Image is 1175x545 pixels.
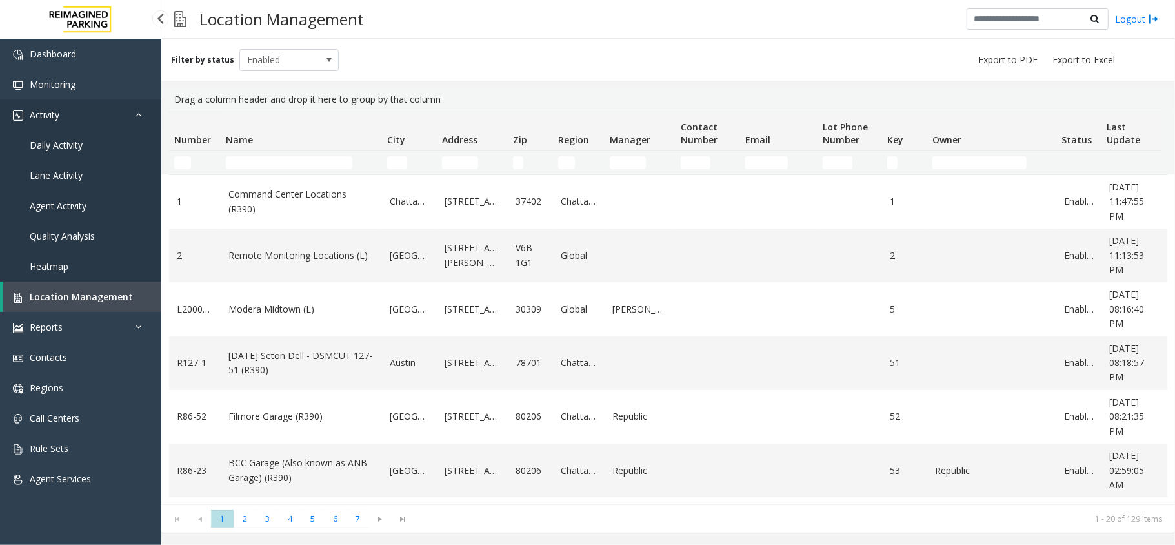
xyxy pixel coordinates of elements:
[558,134,589,146] span: Region
[823,156,852,169] input: Lot Phone Number Filter
[228,409,374,424] a: Filmore Garage (R390)
[1056,112,1101,151] th: Status
[30,200,86,212] span: Agent Activity
[561,356,597,370] a: Chattanooga
[445,464,500,478] a: [STREET_ADDRESS]
[1109,288,1144,329] span: [DATE] 08:16:40 PM
[30,291,133,303] span: Location Management
[1109,449,1144,491] span: [DATE] 02:59:05 AM
[390,194,429,209] a: Chattanooga
[177,302,213,316] a: L20000500
[681,121,718,146] span: Contact Number
[177,356,213,370] a: R127-1
[369,510,392,528] span: Go to the next page
[890,249,919,263] a: 2
[887,156,898,169] input: Key Filter
[228,187,374,216] a: Command Center Locations (R390)
[442,134,477,146] span: Address
[390,356,429,370] a: Austin
[382,151,437,174] td: City Filter
[228,456,374,485] a: BCC Garage (Also known as ANB Garage) (R390)
[169,87,1167,112] div: Drag a column header and drop it here to group by that column
[1064,356,1094,370] a: Enabled
[561,249,597,263] a: Global
[561,464,597,478] a: Chattanooga
[221,151,382,174] td: Name Filter
[13,414,23,424] img: 'icon'
[30,78,75,90] span: Monitoring
[13,80,23,90] img: 'icon'
[1101,151,1166,174] td: Last Update Filter
[610,134,650,146] span: Manager
[1064,409,1094,424] a: Enabled
[390,409,429,424] a: [GEOGRAPHIC_DATA]
[174,156,191,169] input: Number Filter
[1109,342,1144,384] span: [DATE] 08:18:57 PM
[387,156,407,169] input: City Filter
[30,351,67,364] span: Contacts
[193,3,370,35] h3: Location Management
[508,151,553,174] td: Zip Filter
[169,151,221,174] td: Number Filter
[390,464,429,478] a: [GEOGRAPHIC_DATA]
[445,302,500,316] a: [STREET_ADDRESS]
[228,249,374,263] a: Remote Monitoring Locations (L)
[13,50,23,60] img: 'icon'
[935,464,1049,478] a: Republic
[932,156,1027,169] input: Owner Filter
[1064,249,1094,263] a: Enabled
[1109,395,1158,438] a: [DATE] 08:21:35 PM
[1109,287,1158,331] a: [DATE] 08:16:40 PM
[1052,54,1115,67] span: Export to Excel
[30,382,63,394] span: Regions
[30,169,83,181] span: Lane Activity
[30,473,91,485] span: Agent Services
[890,356,919,370] a: 51
[256,510,279,528] span: Page 3
[226,156,352,169] input: Name Filter
[392,510,414,528] span: Go to the last page
[561,409,597,424] a: Chattanooga
[240,50,319,70] span: Enabled
[1109,342,1158,385] a: [DATE] 08:18:57 PM
[171,54,234,66] label: Filter by status
[442,156,478,169] input: Address Filter
[1064,194,1094,209] a: Enabled
[30,230,95,242] span: Quality Analysis
[513,156,523,169] input: Zip Filter
[177,194,213,209] a: 1
[745,134,770,146] span: Email
[676,151,740,174] td: Contact Number Filter
[890,464,919,478] a: 53
[882,151,927,174] td: Key Filter
[516,409,545,424] a: 80206
[437,151,508,174] td: Address Filter
[30,139,83,151] span: Daily Activity
[13,384,23,394] img: 'icon'
[1115,12,1159,26] a: Logout
[612,409,668,424] a: Republic
[174,3,186,35] img: pageIcon
[30,48,76,60] span: Dashboard
[1056,151,1101,174] td: Status Filter
[887,134,903,146] span: Key
[745,156,788,169] input: Email Filter
[346,510,369,528] span: Page 7
[516,241,545,270] a: V6B 1G1
[1107,121,1140,146] span: Last Update
[516,302,545,316] a: 30309
[30,260,68,272] span: Heatmap
[612,464,668,478] a: Republic
[13,110,23,121] img: 'icon'
[228,302,374,316] a: Modera Midtown (L)
[228,349,374,378] a: [DATE] Seton Dell - DSMCUT 127-51 (R390)
[978,54,1038,67] span: Export to PDF
[612,302,668,316] a: [PERSON_NAME]
[1109,503,1144,544] span: [DATE] 08:23:10 PM
[1109,234,1144,276] span: [DATE] 11:13:53 PM
[513,134,527,146] span: Zip
[390,249,429,263] a: [GEOGRAPHIC_DATA]
[445,241,500,270] a: [STREET_ADDRESS][PERSON_NAME]
[177,464,213,478] a: R86-23
[234,510,256,528] span: Page 2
